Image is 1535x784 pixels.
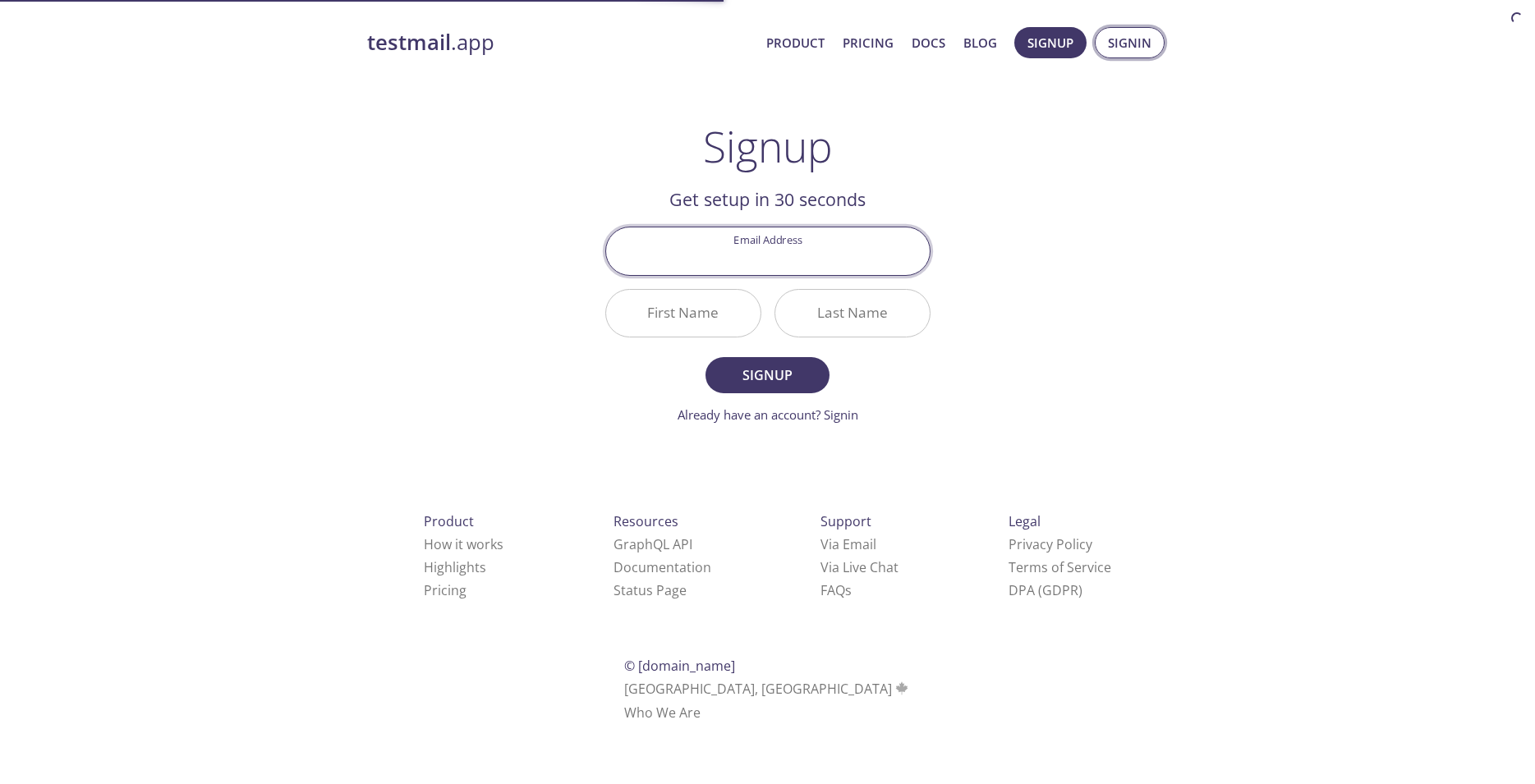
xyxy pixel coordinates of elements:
a: Who We Are [624,704,701,722]
a: Via Email [820,535,876,553]
h1: Signup [703,121,833,171]
span: Signup [1027,32,1073,53]
span: Legal [1009,512,1041,530]
a: Privacy Policy [1009,535,1092,553]
a: Highlights [424,558,486,576]
span: Resources [614,512,678,530]
button: Signin [1095,27,1165,58]
a: Docs [912,32,945,53]
a: Terms of Service [1009,558,1111,576]
a: FAQ [820,581,852,599]
button: Signup [705,357,829,393]
a: Already have an account? Signin [678,406,858,423]
a: Product [766,32,825,53]
span: © [DOMAIN_NAME] [624,657,735,675]
span: Signup [724,364,811,387]
a: DPA (GDPR) [1009,581,1082,599]
strong: testmail [367,28,451,57]
span: Support [820,512,871,530]
span: Signin [1108,32,1151,53]
a: Blog [963,32,997,53]
a: testmail.app [367,29,753,57]
span: Product [424,512,474,530]
a: How it works [424,535,503,553]
a: Documentation [614,558,711,576]
a: Pricing [424,581,466,599]
a: Status Page [614,581,687,599]
h2: Get setup in 30 seconds [605,186,931,213]
span: [GEOGRAPHIC_DATA], [GEOGRAPHIC_DATA] [624,680,911,698]
button: Signup [1014,27,1087,58]
a: Via Live Chat [820,558,898,576]
a: Pricing [843,32,894,53]
a: GraphQL API [614,535,692,553]
span: s [845,581,852,599]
